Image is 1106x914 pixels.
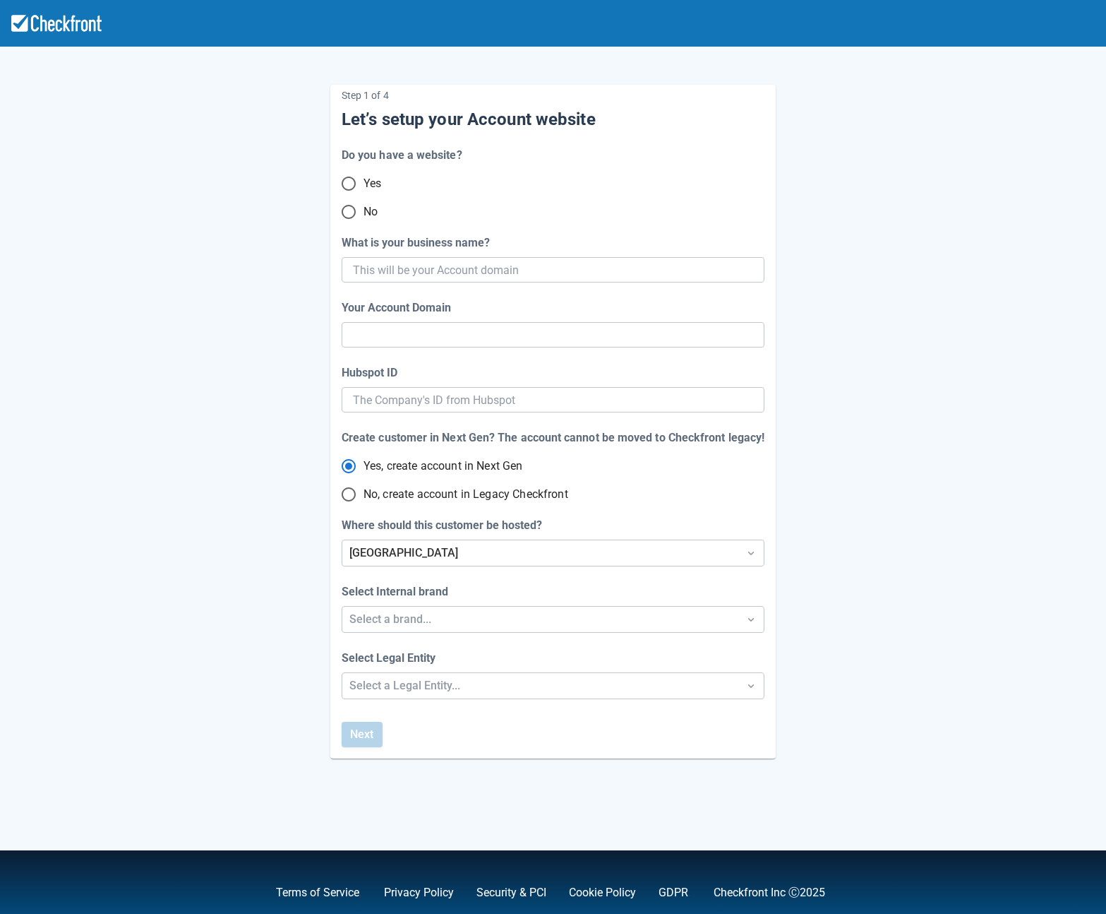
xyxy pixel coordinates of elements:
[276,886,359,899] a: Terms of Service
[349,611,731,628] div: Select a brand...
[342,429,764,446] div: Create customer in Next Gen? The account cannot be moved to Checkfront legacy!
[363,486,568,503] span: No, create account in Legacy Checkfront
[363,458,523,475] span: Yes, create account in Next Gen
[342,583,454,600] label: Select Internal brand
[636,884,691,901] div: .
[476,886,546,899] a: Security & PCI
[349,677,731,694] div: Select a Legal Entity...
[342,517,548,534] label: Where should this customer be hosted?
[353,387,753,413] input: The Company's ID from Hubspot
[744,546,758,560] span: Dropdown icon
[342,650,441,667] label: Select Legal Entity
[353,257,750,283] input: This will be your Account domain
[342,364,403,381] label: Hubspot ID
[744,612,758,627] span: Dropdown icon
[342,147,462,164] div: Do you have a website?
[384,886,454,899] a: Privacy Policy
[659,886,688,899] a: GDPR
[342,235,495,251] label: What is your business name?
[714,886,825,899] a: Checkfront Inc Ⓒ2025
[342,299,457,316] label: Your Account Domain
[349,545,731,562] div: [GEOGRAPHIC_DATA]
[569,886,636,899] a: Cookie Policy
[363,175,381,192] span: Yes
[902,761,1106,914] iframe: Chat Widget
[744,679,758,693] span: Dropdown icon
[253,884,361,901] div: ,
[342,109,764,130] h5: Let’s setup your Account website
[342,85,764,106] p: Step 1 of 4
[363,203,378,220] span: No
